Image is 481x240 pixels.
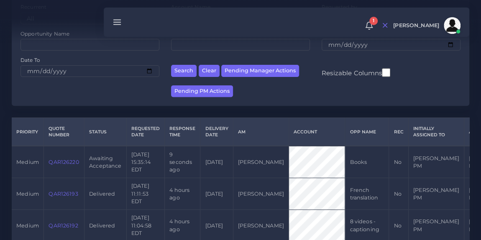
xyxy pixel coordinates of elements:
[389,17,463,34] a: [PERSON_NAME]avatar
[200,178,233,210] td: [DATE]
[84,118,126,146] th: Status
[171,65,197,77] button: Search
[444,17,461,34] img: avatar
[389,146,408,178] td: No
[84,178,126,210] td: Delivered
[200,146,233,178] td: [DATE]
[408,146,464,178] td: [PERSON_NAME] PM
[408,118,464,146] th: Initially Assigned to
[345,118,389,146] th: Opp Name
[322,67,390,78] label: Resizable Columns
[126,146,164,178] td: [DATE] 15:35:14 EDT
[389,118,408,146] th: REC
[126,178,164,210] td: [DATE] 11:11:53 EDT
[289,118,345,146] th: Account
[16,191,39,197] span: medium
[200,118,233,146] th: Delivery Date
[49,191,78,197] a: QAR126193
[16,159,39,165] span: medium
[233,118,289,146] th: AM
[49,222,78,229] a: QAR126192
[382,67,390,78] input: Resizable Columns
[165,178,200,210] td: 4 hours ago
[393,23,439,28] span: [PERSON_NAME]
[233,146,289,178] td: [PERSON_NAME]
[199,65,220,77] button: Clear
[44,118,84,146] th: Quote Number
[345,146,389,178] td: Books
[171,85,233,97] button: Pending PM Actions
[12,118,44,146] th: Priority
[233,178,289,210] td: [PERSON_NAME]
[165,146,200,178] td: 9 seconds ago
[345,178,389,210] td: French translation
[49,159,79,165] a: QAR126220
[408,178,464,210] td: [PERSON_NAME] PM
[20,56,40,64] label: Date To
[126,118,164,146] th: Requested Date
[221,65,299,77] button: Pending Manager Actions
[389,178,408,210] td: No
[362,21,376,30] a: 1
[84,146,126,178] td: Awaiting Acceptance
[369,17,378,25] span: 1
[16,222,39,229] span: medium
[165,118,200,146] th: Response Time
